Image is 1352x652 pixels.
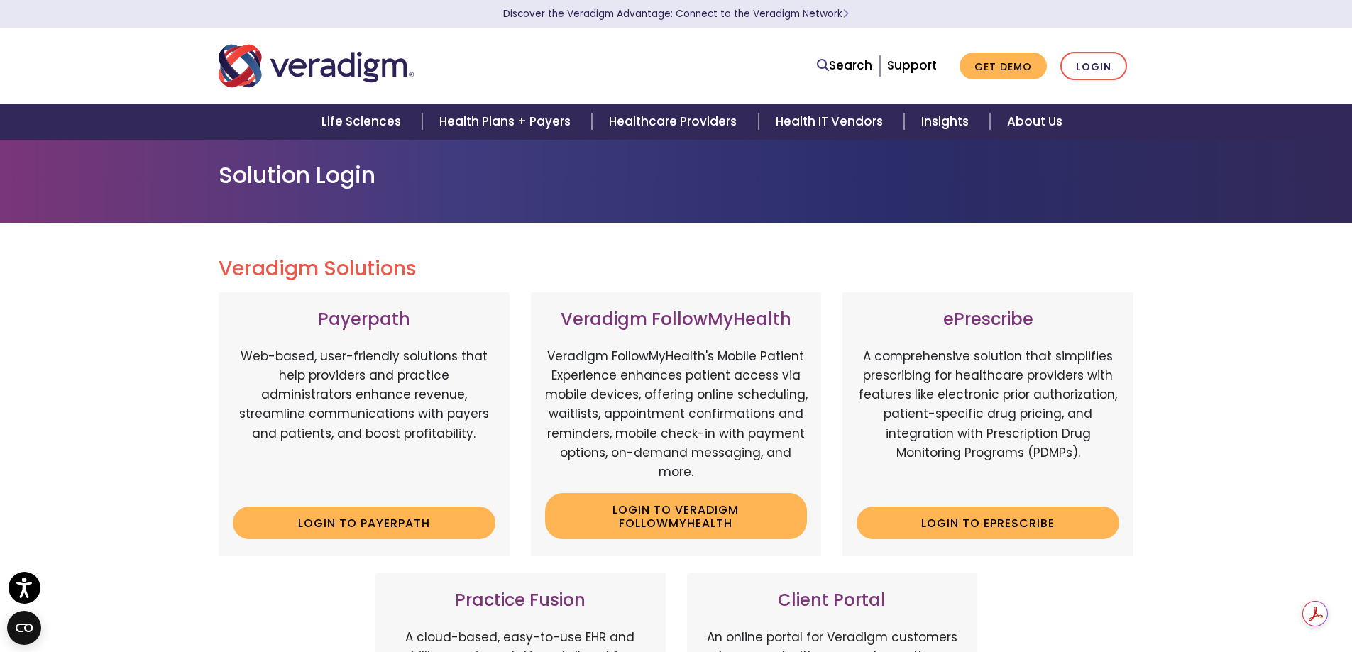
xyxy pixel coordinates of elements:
a: Insights [904,104,990,140]
iframe: Drift Chat Widget [1253,609,1335,635]
button: Open CMP widget [7,611,41,645]
h3: Payerpath [233,309,495,330]
a: Login to Veradigm FollowMyHealth [545,493,808,539]
h1: Solution Login [219,162,1134,189]
h2: Veradigm Solutions [219,257,1134,281]
p: Veradigm FollowMyHealth's Mobile Patient Experience enhances patient access via mobile devices, o... [545,347,808,482]
a: Support [887,57,937,74]
a: Discover the Veradigm Advantage: Connect to the Veradigm NetworkLearn More [503,7,849,21]
p: A comprehensive solution that simplifies prescribing for healthcare providers with features like ... [857,347,1119,496]
h3: ePrescribe [857,309,1119,330]
h3: Client Portal [701,590,964,611]
a: Search [817,56,872,75]
a: Login to ePrescribe [857,507,1119,539]
span: Learn More [842,7,849,21]
a: Healthcare Providers [592,104,758,140]
img: Veradigm logo [219,43,414,89]
a: Health IT Vendors [759,104,904,140]
a: Life Sciences [304,104,422,140]
p: Web-based, user-friendly solutions that help providers and practice administrators enhance revenu... [233,347,495,496]
a: Get Demo [960,53,1047,80]
a: Login [1060,52,1127,81]
h3: Veradigm FollowMyHealth [545,309,808,330]
a: Login to Payerpath [233,507,495,539]
a: Health Plans + Payers [422,104,592,140]
h3: Practice Fusion [389,590,652,611]
a: About Us [990,104,1079,140]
